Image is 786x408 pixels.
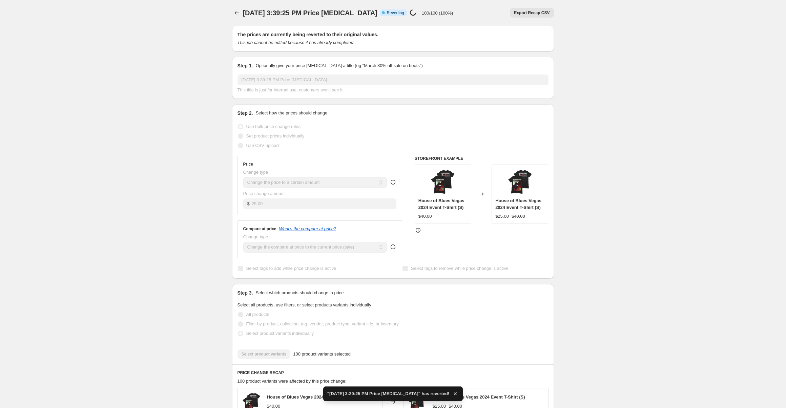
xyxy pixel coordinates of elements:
[246,321,399,326] span: Filter by product, collection, tag, vendor, product type, variant title, or inventory
[237,110,253,116] h2: Step 2.
[390,243,396,250] div: help
[237,370,549,375] h6: PRICE CHANGE RECAP
[415,156,549,161] h6: STOREFRONT EXAMPLE
[293,351,351,358] span: 100 product variants selected
[243,162,253,167] h3: Price
[506,168,534,195] img: MORRISSEY_houseofblueseventtee_STACK_2048x2048_09b53911-2bcc-4a24-89b7-d2899b8e8728_80x.webp
[512,213,525,220] strike: $40.00
[514,10,550,16] span: Export Recap CSV
[495,198,541,210] span: House of Blues Vegas 2024 Event T-Shirt (S)
[237,31,549,38] h2: The prices are currently being reverted to their original values.
[418,198,464,210] span: House of Blues Vegas 2024 Event T-Shirt (S)
[237,289,253,296] h2: Step 3.
[279,226,336,231] button: What's the compare at price?
[243,234,268,239] span: Change type
[387,10,404,16] span: Reverting
[510,8,554,18] button: Export Recap CSV
[429,168,456,195] img: MORRISSEY_houseofblueseventtee_STACK_2048x2048_09b53911-2bcc-4a24-89b7-d2899b8e8728_80x.webp
[255,110,327,116] p: Select how the prices should change
[411,266,509,271] span: Select tags to remove while price change is active
[252,198,396,209] input: 80.00
[237,74,549,85] input: 30% off holiday sale
[237,87,343,92] span: This title is just for internal use, customers won't see it
[243,170,268,175] span: Change type
[255,62,422,69] p: Optionally give your price [MEDICAL_DATA] a title (eg "March 30% off sale on boots")
[267,394,359,400] span: House of Blues Vegas 2024 Event T-Shirt (S)
[237,302,371,307] span: Select all products, use filters, or select products variants individually
[232,8,242,18] button: Price change jobs
[433,394,525,400] span: House of Blues Vegas 2024 Event T-Shirt (S)
[243,191,285,196] span: Price change amount
[237,40,355,45] i: This job cannot be edited because it has already completed.
[255,289,344,296] p: Select which products should change in price
[246,133,305,138] span: Set product prices individually
[247,201,250,206] span: $
[243,226,276,232] h3: Compare at price
[422,10,453,16] p: 100/100 (100%)
[243,9,377,17] span: [DATE] 3:39:25 PM Price [MEDICAL_DATA]
[418,213,432,220] div: $40.00
[390,179,396,186] div: help
[246,143,279,148] span: Use CSV upload
[495,213,509,220] div: $25.00
[237,62,253,69] h2: Step 1.
[237,379,347,384] span: 100 product variants were affected by this price change:
[327,390,450,397] span: "[DATE] 3:39:25 PM Price [MEDICAL_DATA]" has reverted!
[246,266,336,271] span: Select tags to add while price change is active
[246,312,269,317] span: All products
[246,124,301,129] span: Use bulk price change rules
[246,331,314,336] span: Select product variants individually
